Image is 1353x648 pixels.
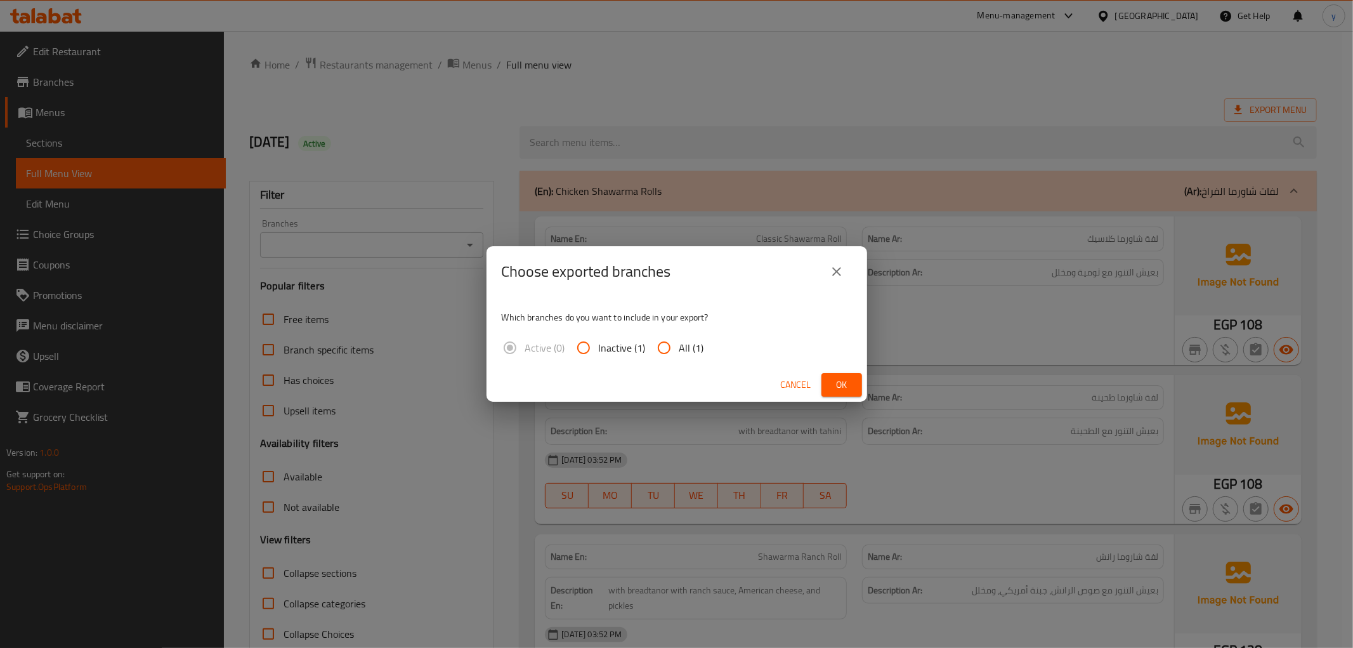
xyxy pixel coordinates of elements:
h2: Choose exported branches [502,261,671,282]
p: Which branches do you want to include in your export? [502,311,852,324]
span: All (1) [679,340,704,355]
span: Cancel [781,377,811,393]
button: Ok [821,373,862,397]
button: Cancel [776,373,816,397]
button: close [821,256,852,287]
span: Inactive (1) [599,340,646,355]
span: Active (0) [525,340,565,355]
span: Ok [832,377,852,393]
